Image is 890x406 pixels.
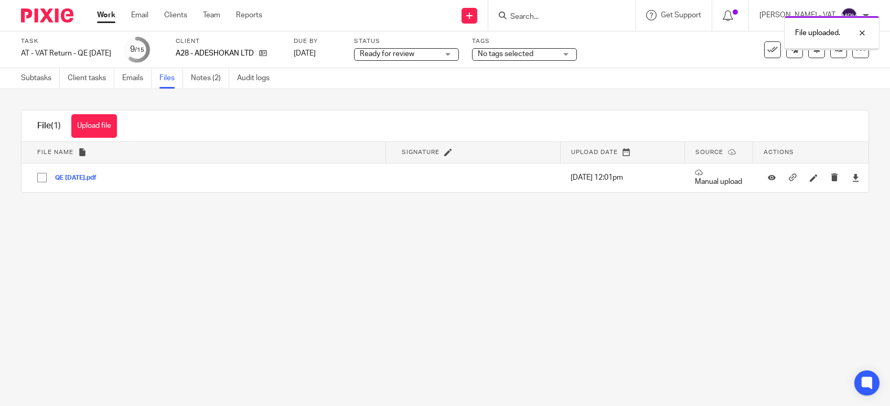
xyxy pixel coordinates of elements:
[130,43,144,56] div: 9
[695,169,748,187] p: Manual upload
[55,174,104,182] button: QE [DATE].pdf
[571,149,618,155] span: Upload date
[37,120,61,131] h1: File
[360,50,414,58] span: Ready for review
[841,7,857,24] img: svg%3E
[236,10,262,20] a: Reports
[51,122,61,130] span: (1)
[97,10,115,20] a: Work
[571,172,679,183] p: [DATE] 12:01pm
[21,48,111,59] div: AT - VAT Return - QE [DATE]
[354,37,459,46] label: Status
[131,10,148,20] a: Email
[695,149,723,155] span: Source
[21,8,73,23] img: Pixie
[478,50,533,58] span: No tags selected
[237,68,277,89] a: Audit logs
[21,68,60,89] a: Subtasks
[32,168,52,188] input: Select
[203,10,220,20] a: Team
[852,172,860,183] a: Download
[71,114,117,138] button: Upload file
[164,10,187,20] a: Clients
[21,48,111,59] div: AT - VAT Return - QE 31-08-2025
[191,68,229,89] a: Notes (2)
[764,149,794,155] span: Actions
[795,28,840,38] p: File uploaded.
[294,37,341,46] label: Due by
[135,47,144,53] small: /15
[159,68,183,89] a: Files
[294,50,316,57] span: [DATE]
[176,37,281,46] label: Client
[21,37,111,46] label: Task
[68,68,114,89] a: Client tasks
[402,149,439,155] span: Signature
[37,149,73,155] span: File name
[122,68,152,89] a: Emails
[176,48,254,59] p: A28 - ADESHOKAN LTD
